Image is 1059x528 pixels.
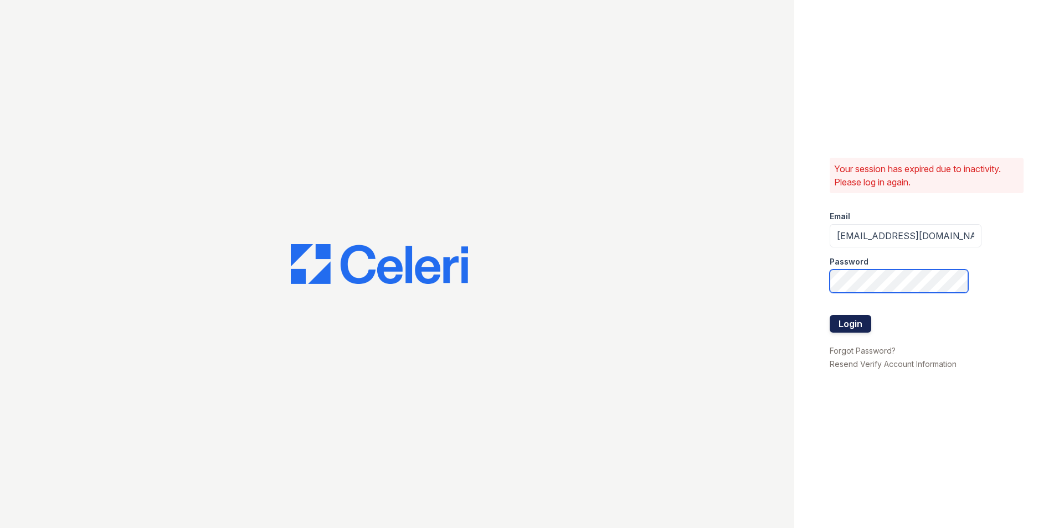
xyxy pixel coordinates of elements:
img: CE_Logo_Blue-a8612792a0a2168367f1c8372b55b34899dd931a85d93a1a3d3e32e68fde9ad4.png [291,244,468,284]
button: Login [830,315,871,333]
label: Password [830,256,868,267]
p: Your session has expired due to inactivity. Please log in again. [834,162,1019,189]
a: Forgot Password? [830,346,896,355]
label: Email [830,211,850,222]
a: Resend Verify Account Information [830,359,957,369]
